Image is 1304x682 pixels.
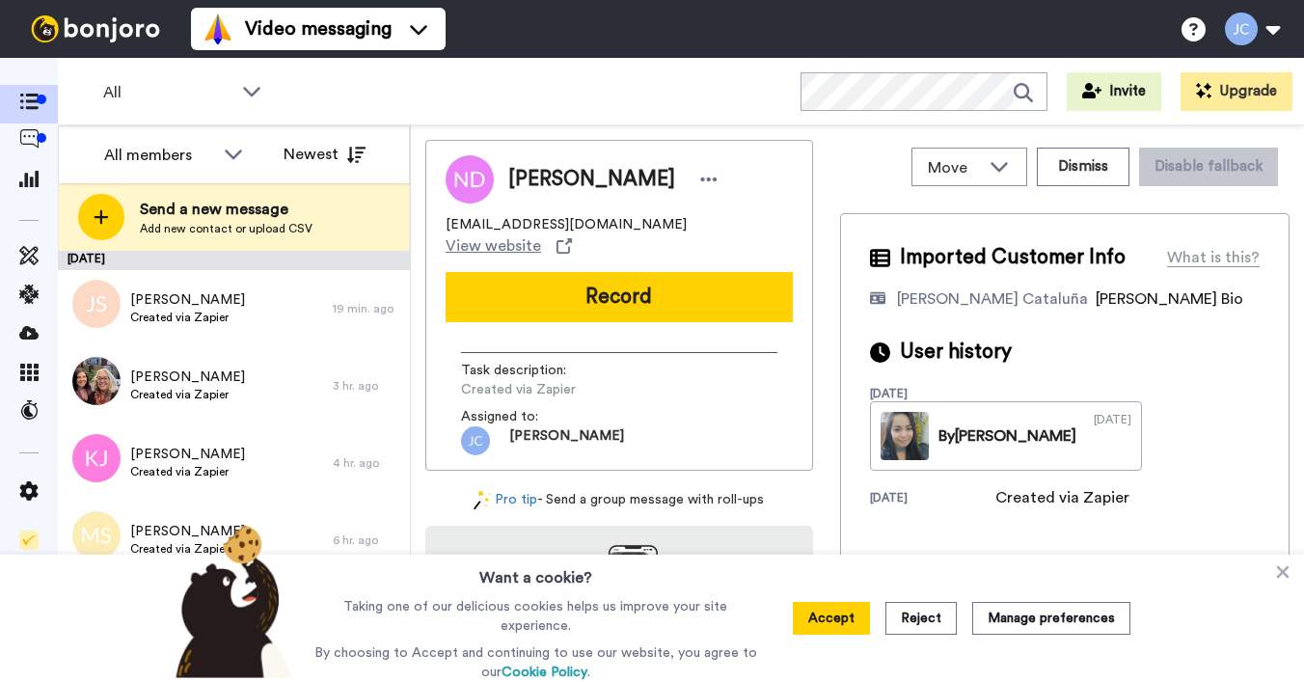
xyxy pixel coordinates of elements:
[1094,412,1131,460] div: [DATE]
[461,407,596,426] span: Assigned to:
[130,290,245,310] span: [PERSON_NAME]
[130,445,245,464] span: [PERSON_NAME]
[885,602,957,635] button: Reject
[928,156,980,179] span: Move
[103,81,232,104] span: All
[158,524,301,678] img: bear-with-cookie.png
[333,378,400,394] div: 3 hr. ago
[130,541,245,557] span: Created via Zapier
[1067,72,1161,111] button: Invite
[995,486,1129,509] div: Created via Zapier
[333,455,400,471] div: 4 hr. ago
[333,301,400,316] div: 19 min. ago
[104,144,214,167] div: All members
[269,135,380,174] button: Newest
[502,666,587,679] a: Cookie Policy
[897,287,1088,311] div: [PERSON_NAME] Cataluña
[972,602,1130,635] button: Manage preferences
[130,368,245,387] span: [PERSON_NAME]
[900,243,1126,272] span: Imported Customer Info
[140,198,312,221] span: Send a new message
[1167,246,1260,269] div: What is this?
[72,511,121,559] img: ms.png
[461,361,596,380] span: Task description :
[581,545,658,649] img: download
[310,597,762,636] p: Taking one of our delicious cookies helps us improve your site experience.
[938,424,1076,448] div: By [PERSON_NAME]
[881,412,929,460] img: bef71b50-c131-4565-ac11-1aa106861178-thumb.jpg
[130,522,245,541] span: [PERSON_NAME]
[425,490,813,510] div: - Send a group message with roll-ups
[1037,148,1129,186] button: Dismiss
[474,490,491,510] img: magic-wand.svg
[461,380,644,399] span: Created via Zapier
[474,490,537,510] a: Pro tip
[1096,291,1243,307] span: [PERSON_NAME] Bio
[900,338,1012,367] span: User history
[23,15,168,42] img: bj-logo-header-white.svg
[19,531,39,550] img: Checklist.svg
[245,15,392,42] span: Video messaging
[446,272,793,322] button: Record
[870,386,995,401] div: [DATE]
[870,490,995,509] div: [DATE]
[72,434,121,482] img: kj.png
[72,357,121,405] img: 80c7d69f-dc6e-4e26-8496-3391ea055e93.jpg
[130,310,245,325] span: Created via Zapier
[793,602,870,635] button: Accept
[58,251,410,270] div: [DATE]
[446,155,494,204] img: Image of Natalie Denning
[140,221,312,236] span: Add new contact or upload CSV
[1139,148,1278,186] button: Disable fallback
[310,643,762,682] p: By choosing to Accept and continuing to use our website, you agree to our .
[509,426,624,455] span: [PERSON_NAME]
[333,532,400,548] div: 6 hr. ago
[72,280,121,328] img: js.png
[446,234,572,258] a: View website
[446,215,687,234] span: [EMAIL_ADDRESS][DOMAIN_NAME]
[446,234,541,258] span: View website
[870,401,1142,471] a: By[PERSON_NAME][DATE]
[203,14,233,44] img: vm-color.svg
[508,165,675,194] span: [PERSON_NAME]
[130,464,245,479] span: Created via Zapier
[461,426,490,455] img: jc.png
[130,387,245,402] span: Created via Zapier
[1181,72,1292,111] button: Upgrade
[479,555,592,589] h3: Want a cookie?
